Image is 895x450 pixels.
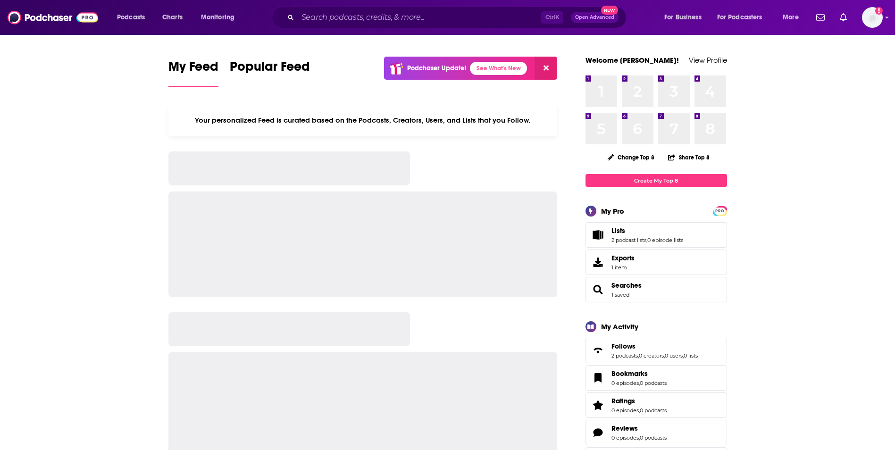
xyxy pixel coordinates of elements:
a: Reviews [589,426,608,439]
span: For Business [664,11,702,24]
a: Bookmarks [589,371,608,384]
button: Show profile menu [862,7,883,28]
span: , [639,434,640,441]
a: Welcome [PERSON_NAME]! [586,56,679,65]
a: Follows [589,344,608,357]
span: , [638,352,639,359]
span: Charts [162,11,183,24]
p: Podchaser Update! [407,64,466,72]
a: 1 saved [611,292,629,298]
span: Exports [611,254,635,262]
span: More [783,11,799,24]
button: Change Top 8 [602,151,661,163]
a: Create My Top 8 [586,174,727,187]
div: My Activity [601,322,638,331]
a: View Profile [689,56,727,65]
a: Lists [611,226,683,235]
span: Bookmarks [586,365,727,391]
span: 1 item [611,264,635,271]
span: Ratings [611,397,635,405]
a: 0 episodes [611,407,639,414]
a: 0 users [665,352,683,359]
img: Podchaser - Follow, Share and Rate Podcasts [8,8,98,26]
a: Show notifications dropdown [836,9,851,25]
span: Lists [611,226,625,235]
a: 0 podcasts [640,380,667,386]
span: Popular Feed [230,58,310,80]
span: Reviews [586,420,727,445]
a: 0 podcasts [640,434,667,441]
span: Open Advanced [575,15,614,20]
span: Reviews [611,424,638,433]
span: Ctrl K [541,11,563,24]
span: PRO [714,208,726,215]
span: Searches [586,277,727,302]
a: PRO [714,207,726,214]
a: Ratings [589,399,608,412]
a: Charts [156,10,188,25]
span: , [639,407,640,414]
button: open menu [658,10,713,25]
button: Open AdvancedNew [571,12,619,23]
input: Search podcasts, credits, & more... [298,10,541,25]
button: open menu [194,10,247,25]
button: Share Top 8 [668,148,710,167]
span: For Podcasters [717,11,762,24]
svg: Add a profile image [875,7,883,15]
span: My Feed [168,58,218,80]
a: See What's New [470,62,527,75]
span: Podcasts [117,11,145,24]
a: Ratings [611,397,667,405]
img: User Profile [862,7,883,28]
div: My Pro [601,207,624,216]
div: Your personalized Feed is curated based on the Podcasts, Creators, Users, and Lists that you Follow. [168,104,558,136]
a: Searches [589,283,608,296]
a: Exports [586,250,727,275]
a: 0 podcasts [640,407,667,414]
a: 0 episode lists [647,237,683,243]
a: Follows [611,342,698,350]
span: , [664,352,665,359]
button: open menu [776,10,811,25]
span: Follows [611,342,636,350]
a: Popular Feed [230,58,310,87]
span: , [639,380,640,386]
button: open menu [711,10,776,25]
a: Show notifications dropdown [812,9,828,25]
a: 0 episodes [611,434,639,441]
a: Lists [589,228,608,242]
a: 0 creators [639,352,664,359]
a: 0 episodes [611,380,639,386]
a: My Feed [168,58,218,87]
a: 0 lists [684,352,698,359]
a: Searches [611,281,642,290]
div: Search podcasts, credits, & more... [281,7,636,28]
span: Logged in as amooers [862,7,883,28]
a: 2 podcasts [611,352,638,359]
span: Monitoring [201,11,234,24]
span: , [683,352,684,359]
span: Exports [589,256,608,269]
span: Bookmarks [611,369,648,378]
a: Reviews [611,424,667,433]
span: Follows [586,338,727,363]
span: Ratings [586,392,727,418]
button: open menu [110,10,157,25]
span: New [601,6,618,15]
span: Lists [586,222,727,248]
a: Bookmarks [611,369,667,378]
a: 2 podcast lists [611,237,646,243]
